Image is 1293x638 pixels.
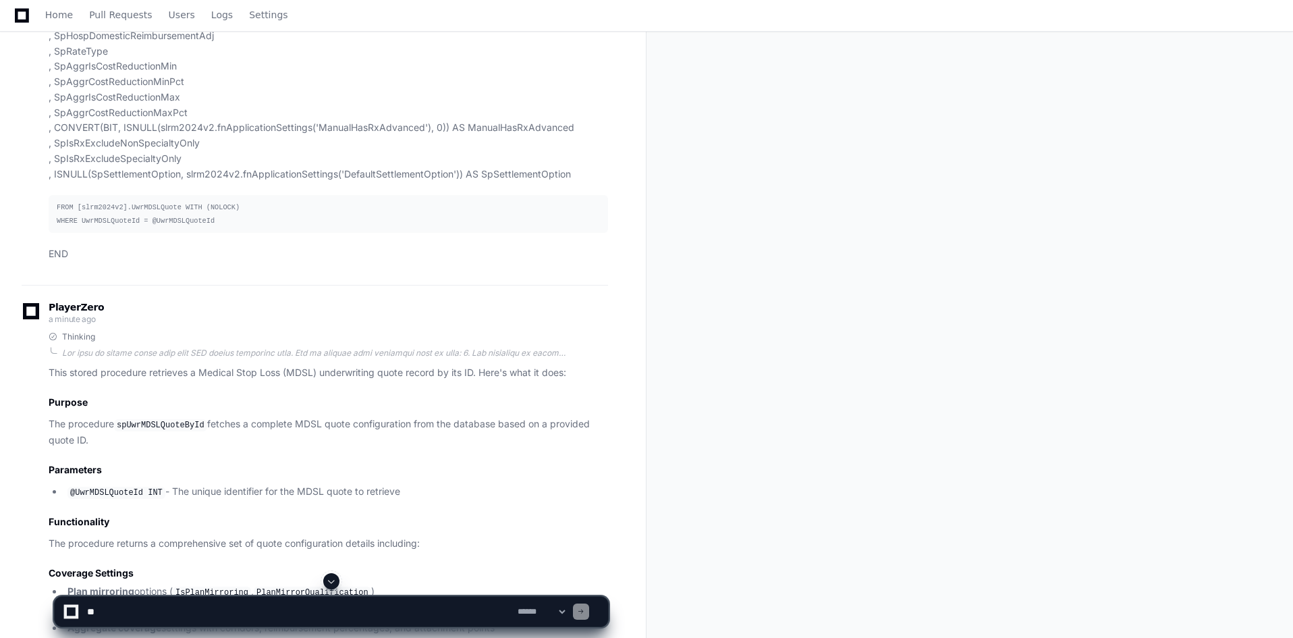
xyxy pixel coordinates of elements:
span: Settings [249,11,287,19]
p: The procedure fetches a complete MDSL quote configuration from the database based on a provided q... [49,417,608,448]
span: PlayerZero [49,303,104,311]
h3: Coverage Settings [49,566,608,580]
p: END [49,246,608,262]
code: FROM [slrm2024v2].UwrMDSLQuote WITH (NOLOCK) WHERE UwrMDSLQuoteId = @UwrMDSLQuoteId [57,203,240,225]
span: Pull Requests [89,11,152,19]
li: - The unique identifier for the MDSL quote to retrieve [63,484,608,500]
span: Thinking [62,331,95,342]
span: Logs [211,11,233,19]
code: @UwrMDSLQuoteId INT [67,487,165,499]
span: a minute ago [49,314,95,324]
span: Users [169,11,195,19]
p: This stored procedure retrieves a Medical Stop Loss (MDSL) underwriting quote record by its ID. H... [49,365,608,381]
h2: Purpose [49,396,608,409]
span: Home [45,11,73,19]
h2: Functionality [49,515,608,529]
div: Lor ipsu do sitame conse adip elit SED doeius temporinc utla. Etd ma aliquae admi veniamqui nost ... [62,348,608,358]
code: spUwrMDSLQuoteById [114,419,207,431]
p: The procedure returns a comprehensive set of quote configuration details including: [49,536,608,552]
h2: Parameters [49,463,608,477]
